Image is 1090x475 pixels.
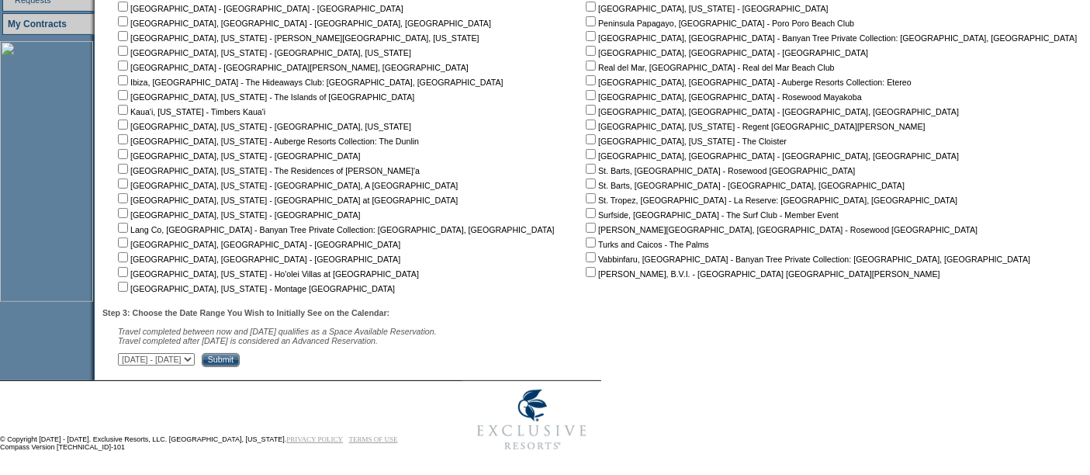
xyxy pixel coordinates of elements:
[583,122,926,131] nobr: [GEOGRAPHIC_DATA], [US_STATE] - Regent [GEOGRAPHIC_DATA][PERSON_NAME]
[115,107,265,116] nobr: Kaua'i, [US_STATE] - Timbers Kaua'i
[115,122,411,131] nobr: [GEOGRAPHIC_DATA], [US_STATE] - [GEOGRAPHIC_DATA], [US_STATE]
[286,435,343,443] a: PRIVACY POLICY
[115,225,555,234] nobr: Lang Co, [GEOGRAPHIC_DATA] - Banyan Tree Private Collection: [GEOGRAPHIC_DATA], [GEOGRAPHIC_DATA]
[115,269,419,279] nobr: [GEOGRAPHIC_DATA], [US_STATE] - Ho'olei Villas at [GEOGRAPHIC_DATA]
[115,33,479,43] nobr: [GEOGRAPHIC_DATA], [US_STATE] - [PERSON_NAME][GEOGRAPHIC_DATA], [US_STATE]
[583,33,1077,43] nobr: [GEOGRAPHIC_DATA], [GEOGRAPHIC_DATA] - Banyan Tree Private Collection: [GEOGRAPHIC_DATA], [GEOGRA...
[583,225,978,234] nobr: [PERSON_NAME][GEOGRAPHIC_DATA], [GEOGRAPHIC_DATA] - Rosewood [GEOGRAPHIC_DATA]
[583,151,959,161] nobr: [GEOGRAPHIC_DATA], [GEOGRAPHIC_DATA] - [GEOGRAPHIC_DATA], [GEOGRAPHIC_DATA]
[115,196,458,205] nobr: [GEOGRAPHIC_DATA], [US_STATE] - [GEOGRAPHIC_DATA] at [GEOGRAPHIC_DATA]
[583,137,787,146] nobr: [GEOGRAPHIC_DATA], [US_STATE] - The Cloister
[583,269,940,279] nobr: [PERSON_NAME], B.V.I. - [GEOGRAPHIC_DATA] [GEOGRAPHIC_DATA][PERSON_NAME]
[583,4,829,13] nobr: [GEOGRAPHIC_DATA], [US_STATE] - [GEOGRAPHIC_DATA]
[115,63,469,72] nobr: [GEOGRAPHIC_DATA] - [GEOGRAPHIC_DATA][PERSON_NAME], [GEOGRAPHIC_DATA]
[583,166,855,175] nobr: St. Barts, [GEOGRAPHIC_DATA] - Rosewood [GEOGRAPHIC_DATA]
[118,327,437,336] span: Travel completed between now and [DATE] qualifies as a Space Available Reservation.
[102,308,389,317] b: Step 3: Choose the Date Range You Wish to Initially See on the Calendar:
[115,210,361,220] nobr: [GEOGRAPHIC_DATA], [US_STATE] - [GEOGRAPHIC_DATA]
[115,92,414,102] nobr: [GEOGRAPHIC_DATA], [US_STATE] - The Islands of [GEOGRAPHIC_DATA]
[583,78,912,87] nobr: [GEOGRAPHIC_DATA], [GEOGRAPHIC_DATA] - Auberge Resorts Collection: Etereo
[115,78,503,87] nobr: Ibiza, [GEOGRAPHIC_DATA] - The Hideaways Club: [GEOGRAPHIC_DATA], [GEOGRAPHIC_DATA]
[583,181,905,190] nobr: St. Barts, [GEOGRAPHIC_DATA] - [GEOGRAPHIC_DATA], [GEOGRAPHIC_DATA]
[583,210,839,220] nobr: Surfside, [GEOGRAPHIC_DATA] - The Surf Club - Member Event
[115,240,400,249] nobr: [GEOGRAPHIC_DATA], [GEOGRAPHIC_DATA] - [GEOGRAPHIC_DATA]
[115,4,403,13] nobr: [GEOGRAPHIC_DATA] - [GEOGRAPHIC_DATA] - [GEOGRAPHIC_DATA]
[462,381,601,459] img: Exclusive Resorts
[583,19,854,28] nobr: Peninsula Papagayo, [GEOGRAPHIC_DATA] - Poro Poro Beach Club
[583,107,959,116] nobr: [GEOGRAPHIC_DATA], [GEOGRAPHIC_DATA] - [GEOGRAPHIC_DATA], [GEOGRAPHIC_DATA]
[115,284,395,293] nobr: [GEOGRAPHIC_DATA], [US_STATE] - Montage [GEOGRAPHIC_DATA]
[583,48,868,57] nobr: [GEOGRAPHIC_DATA], [GEOGRAPHIC_DATA] - [GEOGRAPHIC_DATA]
[115,255,400,264] nobr: [GEOGRAPHIC_DATA], [GEOGRAPHIC_DATA] - [GEOGRAPHIC_DATA]
[202,353,240,367] input: Submit
[583,63,835,72] nobr: Real del Mar, [GEOGRAPHIC_DATA] - Real del Mar Beach Club
[583,92,862,102] nobr: [GEOGRAPHIC_DATA], [GEOGRAPHIC_DATA] - Rosewood Mayakoba
[115,48,411,57] nobr: [GEOGRAPHIC_DATA], [US_STATE] - [GEOGRAPHIC_DATA], [US_STATE]
[115,151,361,161] nobr: [GEOGRAPHIC_DATA], [US_STATE] - [GEOGRAPHIC_DATA]
[118,336,378,345] nobr: Travel completed after [DATE] is considered an Advanced Reservation.
[115,166,420,175] nobr: [GEOGRAPHIC_DATA], [US_STATE] - The Residences of [PERSON_NAME]'a
[349,435,398,443] a: TERMS OF USE
[583,255,1030,264] nobr: Vabbinfaru, [GEOGRAPHIC_DATA] - Banyan Tree Private Collection: [GEOGRAPHIC_DATA], [GEOGRAPHIC_DATA]
[8,19,67,29] a: My Contracts
[583,196,957,205] nobr: St. Tropez, [GEOGRAPHIC_DATA] - La Reserve: [GEOGRAPHIC_DATA], [GEOGRAPHIC_DATA]
[115,181,458,190] nobr: [GEOGRAPHIC_DATA], [US_STATE] - [GEOGRAPHIC_DATA], A [GEOGRAPHIC_DATA]
[583,240,709,249] nobr: Turks and Caicos - The Palms
[115,137,419,146] nobr: [GEOGRAPHIC_DATA], [US_STATE] - Auberge Resorts Collection: The Dunlin
[115,19,491,28] nobr: [GEOGRAPHIC_DATA], [GEOGRAPHIC_DATA] - [GEOGRAPHIC_DATA], [GEOGRAPHIC_DATA]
